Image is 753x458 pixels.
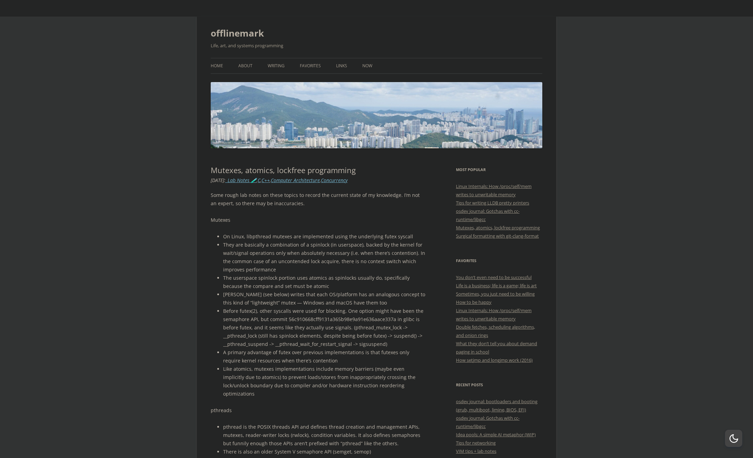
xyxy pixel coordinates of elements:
a: C++ [261,177,270,183]
a: Life is a business; life is a game; life is art [456,282,537,289]
a: Mutexes, atomics, lockfree programming [456,225,540,231]
a: osdev journal: bootloaders and booting (grub, multiboot, limine, BIOS, EFI) [456,398,537,413]
a: Concurrency [321,177,347,183]
a: Writing [268,58,285,73]
a: You don’t even need to be successful [456,274,532,280]
h3: Favorites [456,257,542,265]
a: How setjmp and longjmp work (2016) [456,357,533,363]
li: On Linux, libpthread mutexes are implemented using the underlying futex syscall [223,232,427,241]
a: Surgical formatting with git-clang-format [456,233,539,239]
h3: Most Popular [456,166,542,174]
li: The userspace spinlock portion uses atomics as spinlocks usually do, specifically because the com... [223,274,427,290]
time: [DATE] [211,177,224,183]
p: pthreads [211,406,427,415]
a: Linux Internals: How /proc/self/mem writes to unwritable memory [456,183,532,198]
a: osdev journal: Gotchas with cc-runtime/libgcc [456,208,520,222]
a: C [258,177,260,183]
a: Double fetches, scheduling algorithms, and onion rings [456,324,535,338]
h2: Life, art, and systems programming [211,41,542,50]
p: Some rough lab notes on these topics to record the current state of my knowledge. I’m not an expe... [211,191,427,208]
a: About [238,58,252,73]
a: VIM tips + lab notes [456,448,496,454]
a: How to be happy [456,299,492,305]
a: Tips for writing LLDB pretty printers [456,200,529,206]
a: Favorites [300,58,321,73]
li: There is also an older System V semaphore API (semget, semop) [223,448,427,456]
img: offlinemark [211,82,542,148]
a: Tips for networking [456,440,496,446]
a: Idea pools: A simple AI metaphor (WIP) [456,431,536,438]
li: They are basically a combination of a spinlock (in userspace), backed by the kernel for wait/sign... [223,241,427,274]
a: What they don’t tell you about demand paging in school [456,340,537,355]
h3: Recent Posts [456,381,542,389]
p: Mutexes [211,216,427,224]
a: _Lab Notes 🧪 [226,177,257,183]
a: osdev journal: Gotchas with cc-runtime/libgcc [456,415,520,429]
li: A primary advantage of futex over previous implementations is that futexes only require kernel re... [223,348,427,365]
a: Now [362,58,372,73]
a: offlinemark [211,25,264,41]
li: Before futex(2), other syscalls were used for blocking. One option might have been the semaphore ... [223,307,427,348]
a: Sometimes, you just need to be willing [456,291,535,297]
a: Home [211,58,223,73]
i: : , , , , [211,177,347,183]
li: Like atomics, mutexes implementations include memory barriers (maybe even implicitly due to atomi... [223,365,427,398]
a: Linux Internals: How /proc/self/mem writes to unwritable memory [456,307,532,322]
h1: Mutexes, atomics, lockfree programming [211,166,427,175]
a: Computer Architecture [271,177,320,183]
li: pthread is the POSIX threads API and defines thread creation and management APIs, mutexes, reader... [223,423,427,448]
a: Links [336,58,347,73]
li: [PERSON_NAME] (see below) writes that each OS/platform has an analogous concept to this kind of “... [223,290,427,307]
